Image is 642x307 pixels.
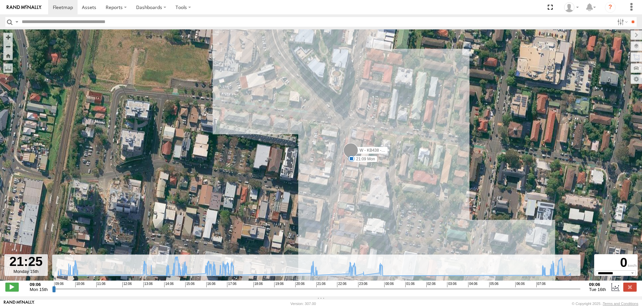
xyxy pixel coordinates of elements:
button: Zoom in [3,33,13,42]
div: Tye Clark [562,2,581,12]
strong: 09:06 [589,282,606,287]
div: Version: 307.00 [291,302,316,306]
img: rand-logo.svg [7,5,41,10]
span: 10:06 [75,282,85,287]
span: 01:06 [405,282,415,287]
span: 16:06 [206,282,216,287]
span: 17:06 [227,282,236,287]
span: 12:06 [122,282,132,287]
span: 19:06 [274,282,284,287]
label: Play/Stop [5,283,19,291]
label: Map Settings [631,74,642,84]
span: Tue 16th Sep 2025 [589,287,606,292]
i: ? [605,2,616,13]
span: 13:06 [143,282,153,287]
span: 21:06 [316,282,326,287]
span: 00:06 [384,282,394,287]
a: Terms and Conditions [603,302,638,306]
span: 03:06 [447,282,456,287]
span: 23:06 [358,282,367,287]
label: 21:09 Mon [351,156,377,162]
label: Measure [3,63,13,73]
button: Zoom Home [3,51,13,60]
span: 05:06 [489,282,499,287]
a: Visit our Website [4,300,34,307]
span: W - KB438 - [PERSON_NAME] [359,148,415,152]
label: Search Filter Options [615,17,629,27]
span: 09:06 [54,282,64,287]
span: 11:06 [96,282,106,287]
span: 06:06 [515,282,525,287]
div: 0 [595,255,637,270]
span: Mon 15th Sep 2025 [30,287,48,292]
span: 22:06 [337,282,346,287]
span: 14:06 [164,282,174,287]
label: Search Query [14,17,19,27]
span: 07:06 [536,282,546,287]
span: 04:06 [468,282,477,287]
span: 02:06 [426,282,436,287]
div: © Copyright 2025 - [572,302,638,306]
span: 18:06 [253,282,263,287]
strong: 09:06 [30,282,48,287]
button: Zoom out [3,42,13,51]
label: Close [623,283,637,291]
span: 15:06 [185,282,195,287]
span: 20:06 [295,282,305,287]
